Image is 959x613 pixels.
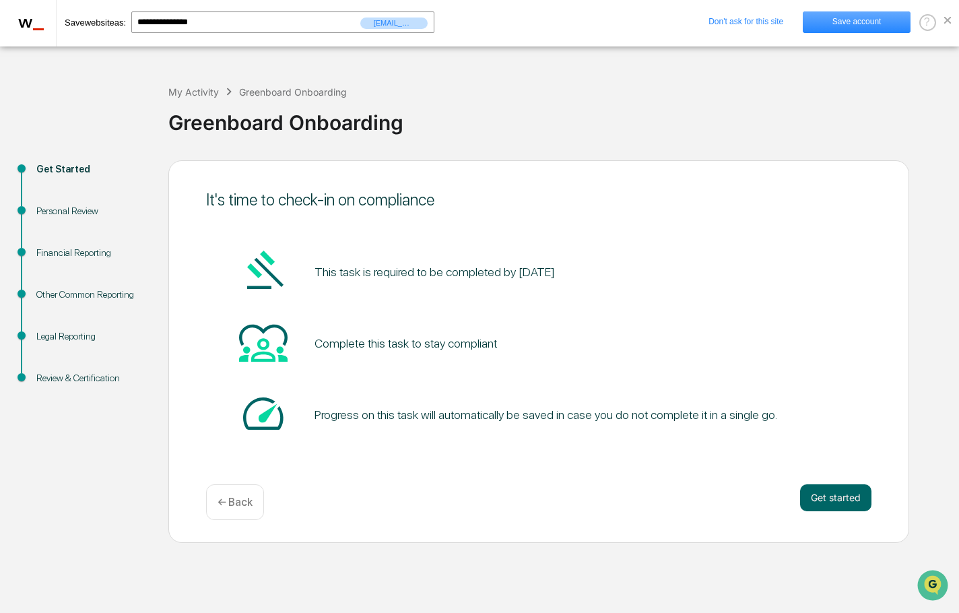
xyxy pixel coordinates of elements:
[692,11,800,33] a: Don't ask for this site
[924,16,930,28] span: ?
[111,170,167,183] span: Attestations
[239,86,347,98] div: Greenboard Onboarding
[36,204,147,218] div: Personal Review
[218,496,253,509] p: ← Back
[168,100,952,135] div: Greenboard Onboarding
[8,164,92,189] a: 🖐️Preclearance
[239,247,288,295] img: Gavel
[360,18,428,29] span: [EMAIL_ADDRESS][DOMAIN_NAME]
[27,195,85,209] span: Data Lookup
[36,162,147,176] div: Get Started
[13,28,245,50] p: How can we help?
[916,569,952,605] iframe: Open customer support
[8,190,90,214] a: 🔎Data Lookup
[98,171,108,182] div: 🗄️
[36,246,147,260] div: Financial Reporting
[27,170,87,183] span: Preclearance
[168,86,219,98] div: My Activity
[33,10,44,31] span: _
[13,197,24,207] div: 🔎
[134,228,163,238] span: Pylon
[85,18,114,28] em: website
[46,103,221,117] div: Start new chat
[95,228,163,238] a: Powered byPylon
[36,288,147,302] div: Other Common Reporting
[239,389,288,438] img: Speed-dial
[315,408,777,422] div: Progress on this task will automatically be saved in case you do not complete it in a single go.
[803,11,911,33] a: Save account
[315,263,555,281] pre: This task is required to be completed by [DATE]
[18,10,44,31] span: w
[36,371,147,385] div: Review & Certification
[13,103,38,127] img: 1746055101610-c473b297-6a78-478c-a979-82029cc54cd1
[919,15,939,27] a: ?
[13,171,24,182] div: 🖐️
[239,318,288,366] img: Heart
[92,164,172,189] a: 🗄️Attestations
[315,336,497,350] div: Complete this task to stay compliant
[65,18,126,28] span: Save as:
[800,484,871,511] button: Get started
[36,329,147,344] div: Legal Reporting
[229,107,245,123] button: Start new chat
[206,190,871,209] div: It's time to check-in on compliance
[46,117,170,127] div: We're available if you need us!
